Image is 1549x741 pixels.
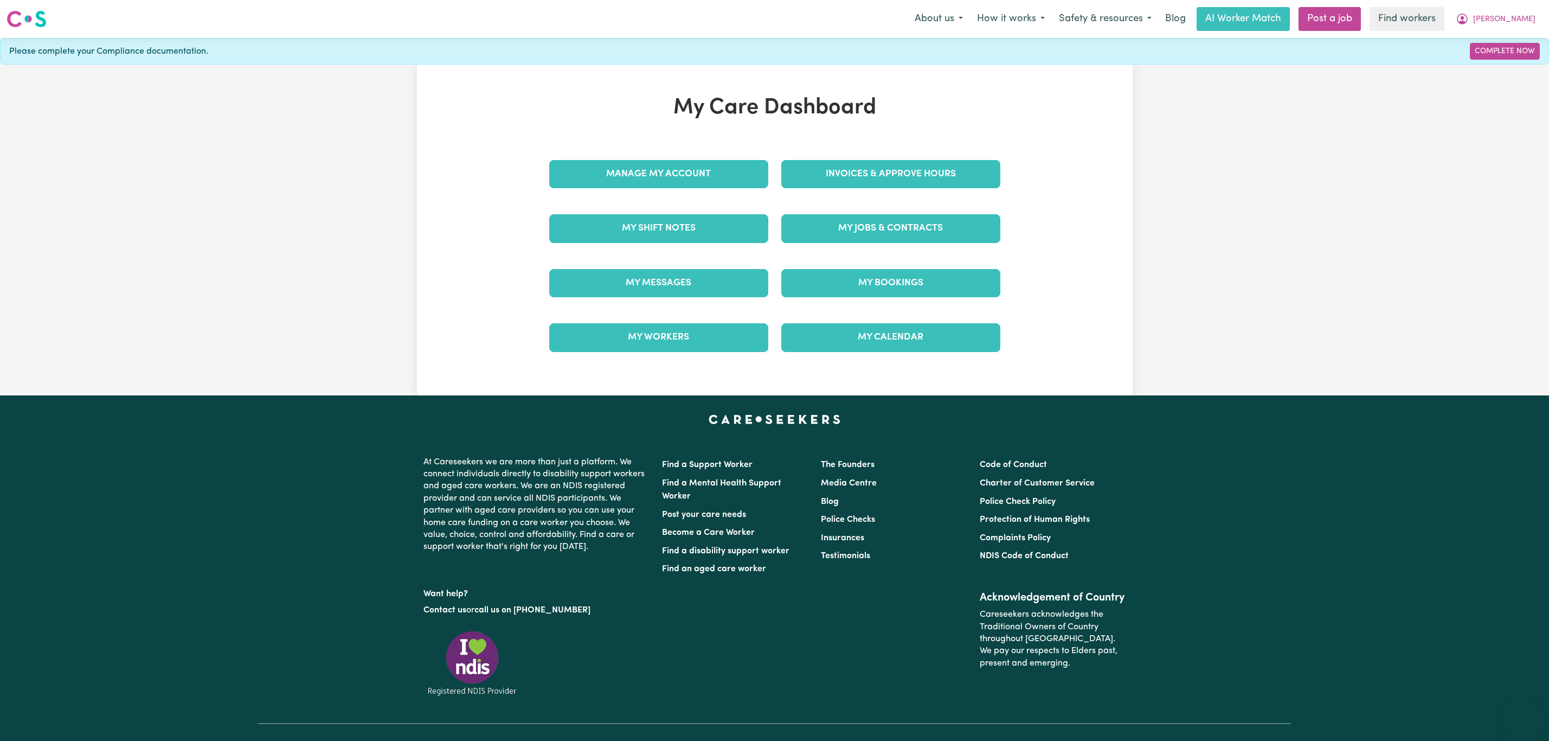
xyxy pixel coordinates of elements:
[970,8,1052,30] button: How it works
[543,95,1007,121] h1: My Care Dashboard
[980,461,1047,469] a: Code of Conduct
[423,584,649,600] p: Want help?
[1197,7,1290,31] a: AI Worker Match
[423,629,521,697] img: Registered NDIS provider
[474,606,590,615] a: call us on [PHONE_NUMBER]
[821,479,877,488] a: Media Centre
[1449,8,1542,30] button: My Account
[423,606,466,615] a: Contact us
[662,510,746,519] a: Post your care needs
[821,515,875,524] a: Police Checks
[662,547,789,555] a: Find a disability support worker
[781,214,1000,242] a: My Jobs & Contracts
[549,160,768,188] a: Manage My Account
[662,565,766,573] a: Find an aged care worker
[1159,7,1192,31] a: Blog
[980,604,1126,674] p: Careseekers acknowledges the Traditional Owners of Country throughout [GEOGRAPHIC_DATA]. We pay o...
[1370,7,1444,31] a: Find workers
[821,534,864,542] a: Insurances
[980,479,1095,488] a: Charter of Customer Service
[7,9,47,29] img: Careseekers logo
[549,323,768,352] a: My Workers
[662,461,753,469] a: Find a Support Worker
[908,8,970,30] button: About us
[7,7,47,31] a: Careseekers logo
[1470,43,1540,60] a: Complete Now
[1299,7,1361,31] a: Post a job
[781,160,1000,188] a: Invoices & Approve Hours
[549,214,768,242] a: My Shift Notes
[662,479,781,501] a: Find a Mental Health Support Worker
[662,528,755,537] a: Become a Care Worker
[980,534,1051,542] a: Complaints Policy
[549,269,768,297] a: My Messages
[9,45,208,58] span: Please complete your Compliance documentation.
[423,452,649,558] p: At Careseekers we are more than just a platform. We connect individuals directly to disability su...
[1506,698,1540,732] iframe: Button to launch messaging window, conversation in progress
[980,552,1069,560] a: NDIS Code of Conduct
[980,591,1126,604] h2: Acknowledgement of Country
[980,515,1090,524] a: Protection of Human Rights
[423,600,649,621] p: or
[1473,14,1535,25] span: [PERSON_NAME]
[781,323,1000,352] a: My Calendar
[821,461,875,469] a: The Founders
[781,269,1000,297] a: My Bookings
[709,415,840,424] a: Careseekers home page
[1052,8,1159,30] button: Safety & resources
[821,552,870,560] a: Testimonials
[980,497,1056,506] a: Police Check Policy
[821,497,839,506] a: Blog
